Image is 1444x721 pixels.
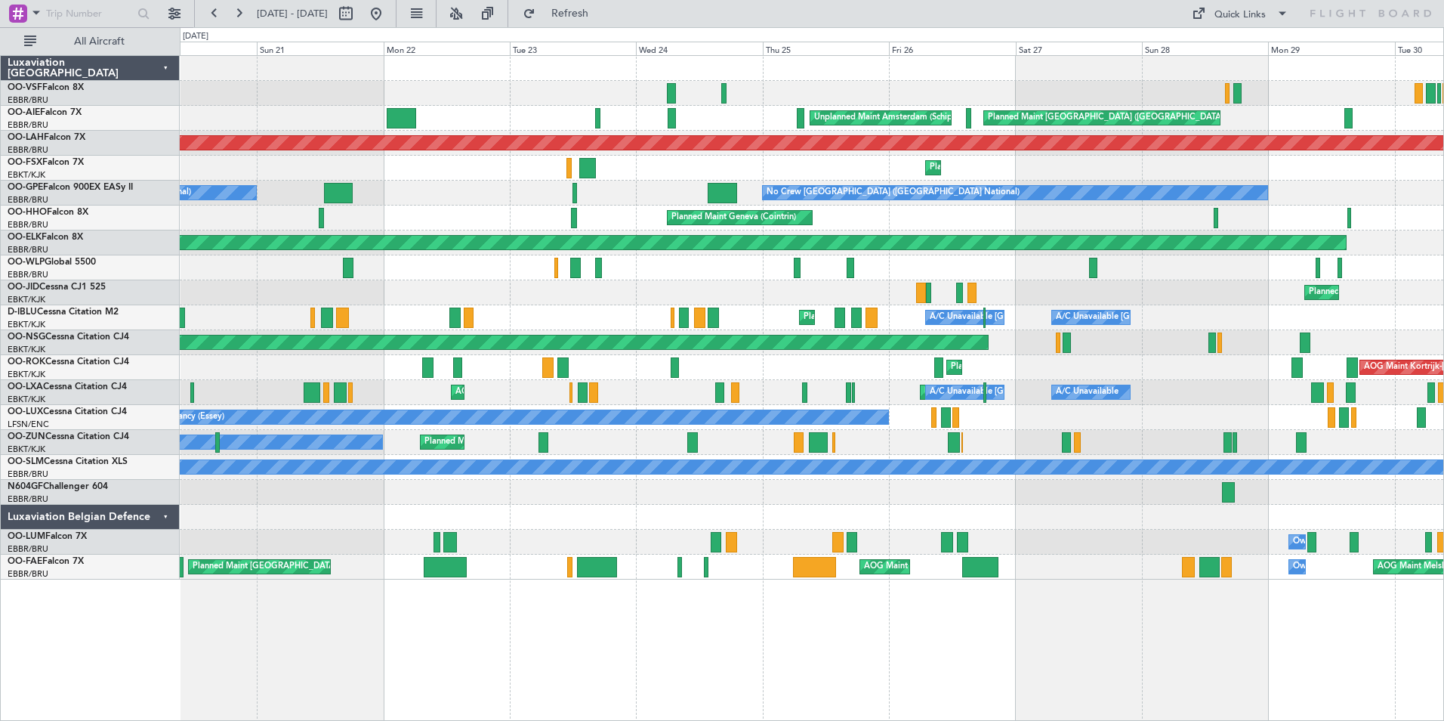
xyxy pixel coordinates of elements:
[8,208,88,217] a: OO-HHOFalcon 8X
[8,269,48,280] a: EBBR/BRU
[8,208,47,217] span: OO-HHO
[8,283,39,292] span: OO-JID
[8,183,43,192] span: OO-GPE
[455,381,620,404] div: AOG Maint Kortrijk-[GEOGRAPHIC_DATA]
[424,431,600,453] div: Planned Maint Kortrijk-[GEOGRAPHIC_DATA]
[8,158,42,167] span: OO-FSX
[864,555,1047,578] div: AOG Maint [US_STATE] ([GEOGRAPHIC_DATA])
[8,83,84,92] a: OO-VSFFalcon 8X
[384,42,510,55] div: Mon 22
[8,382,127,391] a: OO-LXACessna Citation CJ4
[8,543,48,555] a: EBBR/BRU
[8,333,129,342] a: OO-NSGCessna Citation CJ4
[538,8,602,19] span: Refresh
[8,557,84,566] a: OO-FAEFalcon 7X
[516,2,606,26] button: Refresh
[8,432,129,441] a: OO-ZUNCessna Citation CJ4
[8,119,48,131] a: EBBR/BRU
[767,181,1020,204] div: No Crew [GEOGRAPHIC_DATA] ([GEOGRAPHIC_DATA] National)
[8,382,43,391] span: OO-LXA
[8,183,133,192] a: OO-GPEFalcon 900EX EASy II
[1056,381,1118,404] div: A/C Unavailable
[804,306,972,329] div: Planned Maint Nice ([GEOGRAPHIC_DATA])
[8,557,42,566] span: OO-FAE
[8,94,48,106] a: EBBR/BRU
[988,107,1226,129] div: Planned Maint [GEOGRAPHIC_DATA] ([GEOGRAPHIC_DATA])
[814,107,967,129] div: Unplanned Maint Amsterdam (Schiphol)
[8,308,119,317] a: D-IBLUCessna Citation M2
[8,457,128,466] a: OO-SLMCessna Citation XLS
[8,532,45,541] span: OO-LUM
[1293,555,1396,578] div: Owner Melsbroek Air Base
[930,381,1211,404] div: A/C Unavailable [GEOGRAPHIC_DATA] ([GEOGRAPHIC_DATA] National)
[951,356,1127,379] div: Planned Maint Kortrijk-[GEOGRAPHIC_DATA]
[8,169,45,181] a: EBKT/KJK
[889,42,1015,55] div: Fri 26
[8,283,106,292] a: OO-JIDCessna CJ1 525
[8,333,45,342] span: OO-NSG
[636,42,762,55] div: Wed 24
[1184,2,1296,26] button: Quick Links
[1268,42,1394,55] div: Mon 29
[671,206,796,229] div: Planned Maint Geneva (Cointrin)
[8,469,48,480] a: EBBR/BRU
[8,133,44,142] span: OO-LAH
[17,29,164,54] button: All Aircraft
[46,2,133,25] input: Trip Number
[8,394,45,405] a: EBKT/KJK
[8,294,45,305] a: EBKT/KJK
[257,7,328,20] span: [DATE] - [DATE]
[257,42,383,55] div: Sun 21
[8,568,48,580] a: EBBR/BRU
[930,156,1106,179] div: Planned Maint Kortrijk-[GEOGRAPHIC_DATA]
[39,36,159,47] span: All Aircraft
[8,133,85,142] a: OO-LAHFalcon 7X
[131,42,257,55] div: Sat 20
[8,444,45,455] a: EBKT/KJK
[8,233,83,242] a: OO-ELKFalcon 8X
[1142,42,1268,55] div: Sun 28
[8,158,84,167] a: OO-FSXFalcon 7X
[8,407,43,416] span: OO-LUX
[763,42,889,55] div: Thu 25
[8,432,45,441] span: OO-ZUN
[8,144,48,156] a: EBBR/BRU
[8,233,42,242] span: OO-ELK
[8,258,45,267] span: OO-WLP
[8,482,108,491] a: N604GFChallenger 604
[1214,8,1266,23] div: Quick Links
[8,258,96,267] a: OO-WLPGlobal 5500
[8,532,87,541] a: OO-LUMFalcon 7X
[8,194,48,206] a: EBBR/BRU
[8,83,42,92] span: OO-VSF
[1293,531,1396,553] div: Owner Melsbroek Air Base
[510,42,636,55] div: Tue 23
[8,219,48,231] a: EBBR/BRU
[8,407,127,416] a: OO-LUXCessna Citation CJ4
[1056,306,1297,329] div: A/C Unavailable [GEOGRAPHIC_DATA]-[GEOGRAPHIC_DATA]
[8,357,45,367] span: OO-ROK
[8,319,45,330] a: EBKT/KJK
[8,344,45,355] a: EBKT/KJK
[8,494,48,505] a: EBBR/BRU
[8,244,48,255] a: EBBR/BRU
[8,482,43,491] span: N604GF
[8,457,44,466] span: OO-SLM
[8,357,129,367] a: OO-ROKCessna Citation CJ4
[8,369,45,380] a: EBKT/KJK
[1016,42,1142,55] div: Sat 27
[193,555,466,578] div: Planned Maint [GEOGRAPHIC_DATA] ([GEOGRAPHIC_DATA] National)
[8,419,49,430] a: LFSN/ENC
[8,308,37,317] span: D-IBLU
[8,108,82,117] a: OO-AIEFalcon 7X
[8,108,40,117] span: OO-AIE
[930,306,1211,329] div: A/C Unavailable [GEOGRAPHIC_DATA] ([GEOGRAPHIC_DATA] National)
[183,30,208,43] div: [DATE]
